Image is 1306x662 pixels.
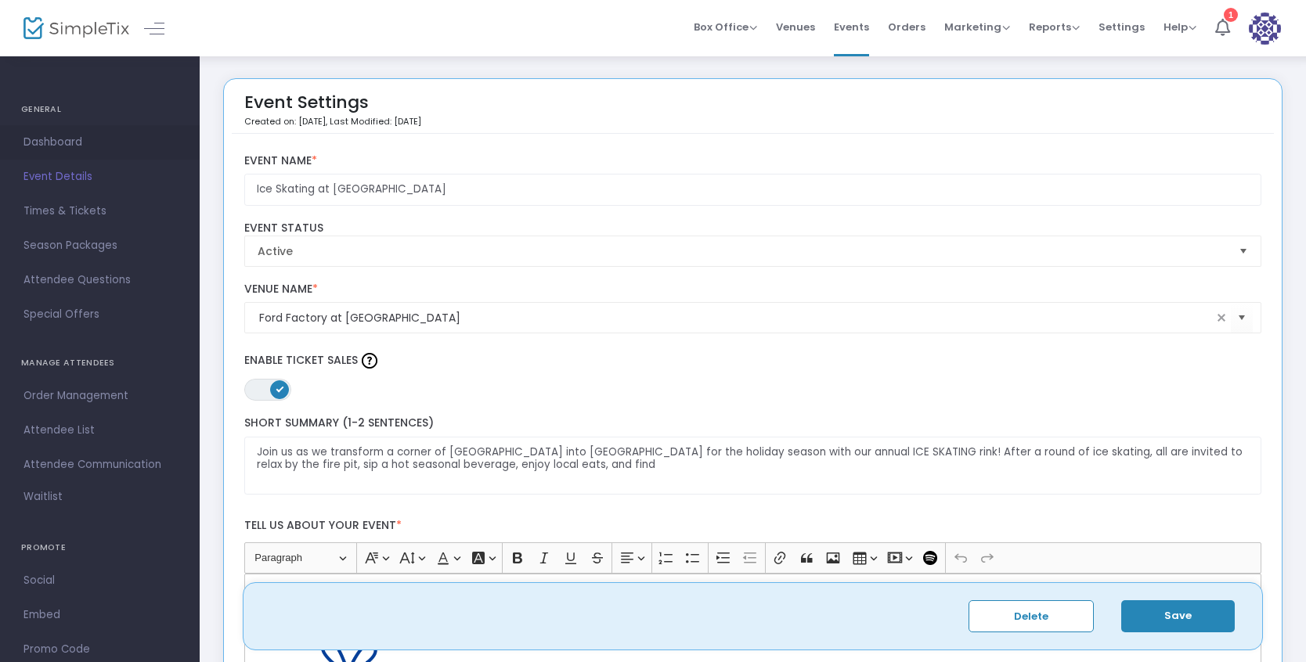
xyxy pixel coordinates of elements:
[1232,236,1254,266] button: Select
[244,542,1262,574] div: Editor toolbar
[834,7,869,47] span: Events
[362,353,377,369] img: question-mark
[776,7,815,47] span: Venues
[244,221,1262,236] label: Event Status
[1231,302,1253,334] button: Select
[326,115,421,128] span: , Last Modified: [DATE]
[244,349,1262,372] label: Enable Ticket Sales
[1029,20,1080,34] span: Reports
[21,347,179,379] h4: MANAGE ATTENDEES
[258,243,1227,259] span: Active
[694,20,757,34] span: Box Office
[1121,600,1235,632] button: Save
[276,385,283,393] span: ON
[247,546,353,570] button: Paragraph
[244,154,1262,168] label: Event Name
[23,420,176,441] span: Attendee List
[23,489,63,505] span: Waitlist
[23,639,176,660] span: Promo Code
[23,605,176,625] span: Embed
[23,304,176,325] span: Special Offers
[21,532,179,563] h4: PROMOTE
[1224,8,1238,22] div: 1
[23,201,176,221] span: Times & Tickets
[1163,20,1196,34] span: Help
[244,415,434,430] span: Short Summary (1-2 Sentences)
[23,236,176,256] span: Season Packages
[944,20,1010,34] span: Marketing
[23,132,176,153] span: Dashboard
[1212,308,1231,327] span: clear
[1099,7,1145,47] span: Settings
[969,600,1094,632] button: Delete
[23,386,176,406] span: Order Management
[23,570,176,591] span: Social
[254,549,336,567] span: Paragraph
[23,167,176,187] span: Event Details
[888,7,925,47] span: Orders
[23,270,176,290] span: Attendee Questions
[21,94,179,125] h4: GENERAL
[236,510,1269,542] label: Tell us about your event
[244,174,1262,206] input: Enter Event Name
[23,455,176,475] span: Attendee Communication
[244,87,421,133] div: Event Settings
[244,282,1262,297] label: Venue Name
[259,310,1213,326] input: Select Venue
[244,115,421,128] p: Created on: [DATE]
